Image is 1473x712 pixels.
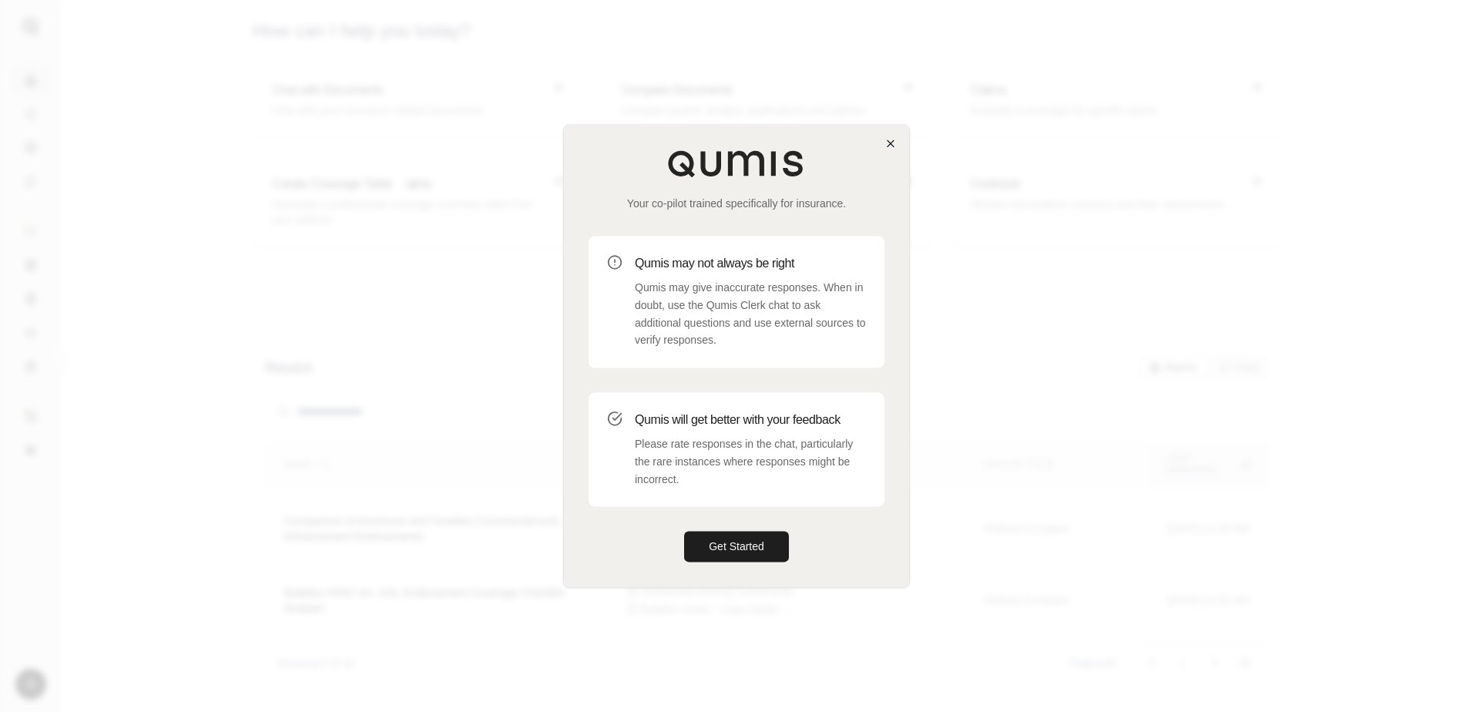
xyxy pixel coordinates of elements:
h3: Qumis will get better with your feedback [635,411,866,429]
h3: Qumis may not always be right [635,254,866,273]
p: Qumis may give inaccurate responses. When in doubt, use the Qumis Clerk chat to ask additional qu... [635,279,866,349]
p: Please rate responses in the chat, particularly the rare instances where responses might be incor... [635,435,866,488]
button: Get Started [684,532,789,563]
p: Your co-pilot trained specifically for insurance. [589,196,884,211]
img: Qumis Logo [667,149,806,177]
